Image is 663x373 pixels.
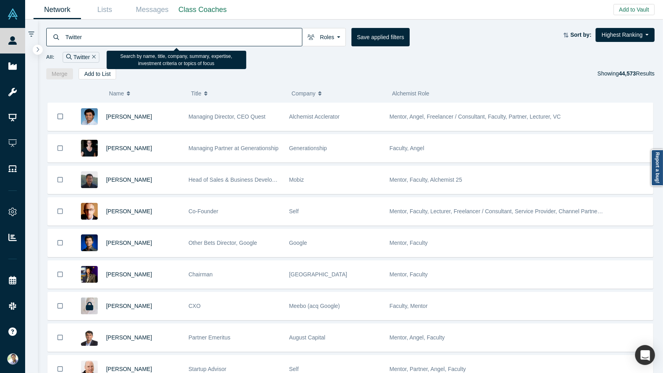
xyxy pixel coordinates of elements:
button: Add to List [79,68,116,79]
button: Bookmark [48,324,73,351]
span: Meebo (acq Google) [289,303,340,309]
span: Head of Sales & Business Development (interim) [189,177,310,183]
button: Name [109,85,183,102]
button: Bookmark [48,198,73,225]
a: Messages [128,0,176,19]
span: Faculty, Angel [390,145,424,151]
input: Search by name, title, company, summary, expertise, investment criteria or topics of focus [65,28,302,46]
span: Results [619,70,655,77]
span: All: [46,53,55,61]
span: Managing Partner at Generationship [189,145,279,151]
span: [GEOGRAPHIC_DATA] [289,271,347,278]
span: Managing Director, CEO Quest [189,113,266,120]
a: [PERSON_NAME] [106,145,152,151]
button: Roles [302,28,346,46]
span: Alchemist Role [392,90,429,97]
button: Bookmark [48,166,73,194]
span: Title [191,85,201,102]
a: Network [34,0,81,19]
img: Alchemist Vault Logo [7,8,18,20]
img: Steven Kan's Profile Image [81,234,98,251]
img: Rachel Chalmers's Profile Image [81,140,98,157]
span: Name [109,85,124,102]
span: Mentor, Faculty [390,240,428,246]
span: Company [292,85,316,102]
button: Bookmark [48,103,73,131]
span: Mentor, Partner, Angel, Faculty [390,366,466,372]
button: Title [191,85,283,102]
a: [PERSON_NAME] [106,113,152,120]
span: Alchemist Acclerator [289,113,340,120]
button: Bookmark [48,292,73,320]
a: Report a bug! [651,149,663,186]
button: Add to Vault [614,4,655,15]
span: CXO [189,303,201,309]
button: Company [292,85,384,102]
div: Twitter [63,52,99,63]
span: Mentor, Faculty [390,271,428,278]
button: Highest Ranking [596,28,655,42]
div: Showing [598,68,655,79]
span: Other Bets Director, Google [189,240,257,246]
img: Michael Chang's Profile Image [81,171,98,188]
a: Lists [81,0,128,19]
span: Co-Founder [189,208,219,214]
strong: 44,573 [619,70,636,77]
span: Generationship [289,145,327,151]
span: Self [289,208,299,214]
img: Gnani Palanikumar's Profile Image [81,108,98,125]
a: Class Coaches [176,0,229,19]
span: Startup Advisor [189,366,227,372]
span: Self [289,366,299,372]
span: Partner Emeritus [189,334,231,341]
a: [PERSON_NAME] [106,366,152,372]
a: [PERSON_NAME] [106,240,152,246]
button: Bookmark [48,229,73,257]
button: Bookmark [48,261,73,288]
a: [PERSON_NAME] [106,177,152,183]
a: [PERSON_NAME] [106,208,152,214]
a: [PERSON_NAME] [106,271,152,278]
img: Vivek Mehra's Profile Image [81,329,98,346]
a: [PERSON_NAME] [106,334,152,341]
img: Robert Winder's Profile Image [81,203,98,220]
img: Timothy Chou's Profile Image [81,266,98,283]
strong: Sort by: [570,32,592,38]
button: Save applied filters [351,28,410,46]
span: August Capital [289,334,326,341]
button: Bookmark [48,135,73,162]
span: Mentor, Angel, Faculty [390,334,445,341]
span: Mentor, Angel, Freelancer / Consultant, Faculty, Partner, Lecturer, VC [390,113,561,120]
a: [PERSON_NAME] [106,303,152,309]
span: Faculty, Mentor [390,303,428,309]
span: Mobiz [289,177,304,183]
button: Remove Filter [90,53,96,62]
span: Google [289,240,307,246]
img: Ravi Belani's Account [7,353,18,365]
span: Chairman [189,271,213,278]
span: Mentor, Faculty, Lecturer, Freelancer / Consultant, Service Provider, Channel Partner, Corporate ... [390,208,652,214]
button: Merge [46,68,73,79]
span: Mentor, Faculty, Alchemist 25 [390,177,462,183]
